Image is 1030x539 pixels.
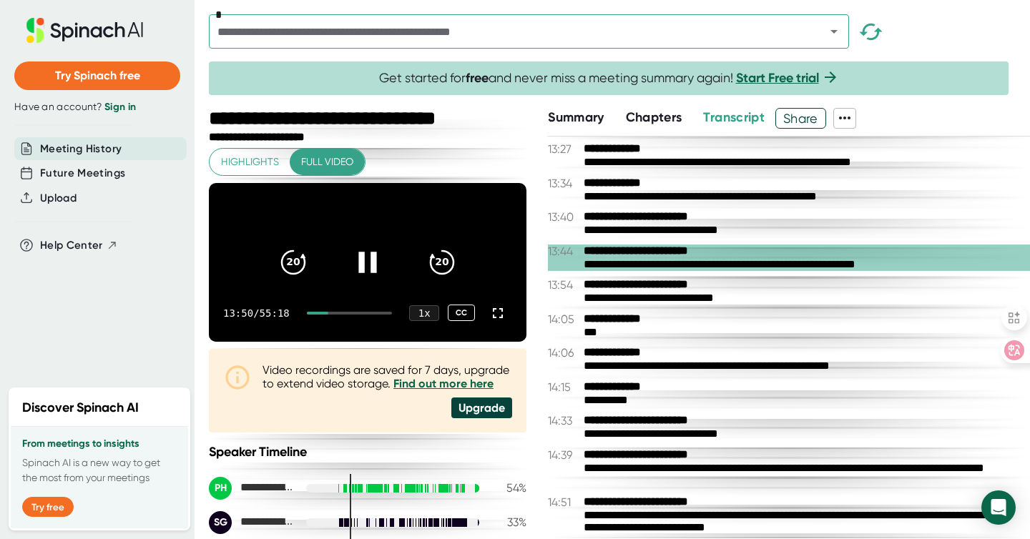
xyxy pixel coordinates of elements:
[209,511,232,534] div: SG
[491,481,526,495] div: 54 %
[40,237,103,254] span: Help Center
[466,70,489,86] b: free
[22,497,74,517] button: Try free
[22,438,177,450] h3: From meetings to insights
[548,448,580,462] span: 14:39
[548,380,580,394] span: 14:15
[548,210,580,224] span: 13:40
[548,495,580,509] span: 14:51
[104,101,136,113] a: Sign in
[448,305,475,321] div: CC
[22,398,139,417] h2: Discover Spinach AI
[548,108,604,127] button: Summary
[548,177,580,190] span: 13:34
[409,305,439,321] div: 1 x
[548,414,580,427] span: 14:33
[703,108,765,127] button: Transcript
[626,108,682,127] button: Chapters
[209,477,232,500] div: PH
[301,153,353,171] span: Full video
[379,70,839,86] span: Get started for and never miss a meeting summary again!
[14,61,180,90] button: Try Spinach free
[775,108,826,129] button: Share
[393,377,494,390] a: Find out more here
[209,444,526,460] div: Speaker Timeline
[290,149,365,175] button: Full video
[209,511,295,534] div: Sidney Garcia
[221,153,279,171] span: Highlights
[548,312,580,326] span: 14:05
[491,515,526,529] div: 33 %
[40,190,77,207] button: Upload
[209,477,295,500] div: Pablo Casas de la Huerta
[548,244,580,258] span: 13:44
[451,397,512,418] div: Upgrade
[210,149,290,175] button: Highlights
[776,106,825,131] span: Share
[703,109,765,125] span: Transcript
[22,455,177,485] p: Spinach AI is a new way to get the most from your meetings
[548,142,580,156] span: 13:27
[14,101,180,114] div: Have an account?
[40,165,125,182] button: Future Meetings
[548,346,580,360] span: 14:06
[981,490,1016,525] div: Open Intercom Messenger
[55,69,140,82] span: Try Spinach free
[263,363,512,390] div: Video recordings are saved for 7 days, upgrade to extend video storage.
[548,278,580,292] span: 13:54
[736,70,819,86] a: Start Free trial
[40,141,122,157] button: Meeting History
[548,109,604,125] span: Summary
[824,21,844,41] button: Open
[626,109,682,125] span: Chapters
[40,237,118,254] button: Help Center
[223,307,290,319] div: 13:50 / 55:18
